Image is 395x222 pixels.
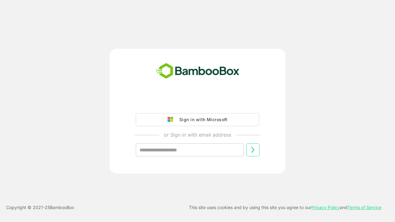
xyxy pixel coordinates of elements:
img: bamboobox [152,61,243,81]
div: Sign in with Microsoft [176,116,227,124]
p: or Sign in with email address [164,131,231,138]
p: Copyright © 2021- 25 BambooBox [6,204,74,211]
button: Sign in with Microsoft [136,113,259,126]
a: Terms of Service [347,205,381,210]
p: This site uses cookies and by using this site you agree to our and [189,204,381,211]
a: Privacy Policy [311,205,340,210]
img: google [168,117,176,122]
